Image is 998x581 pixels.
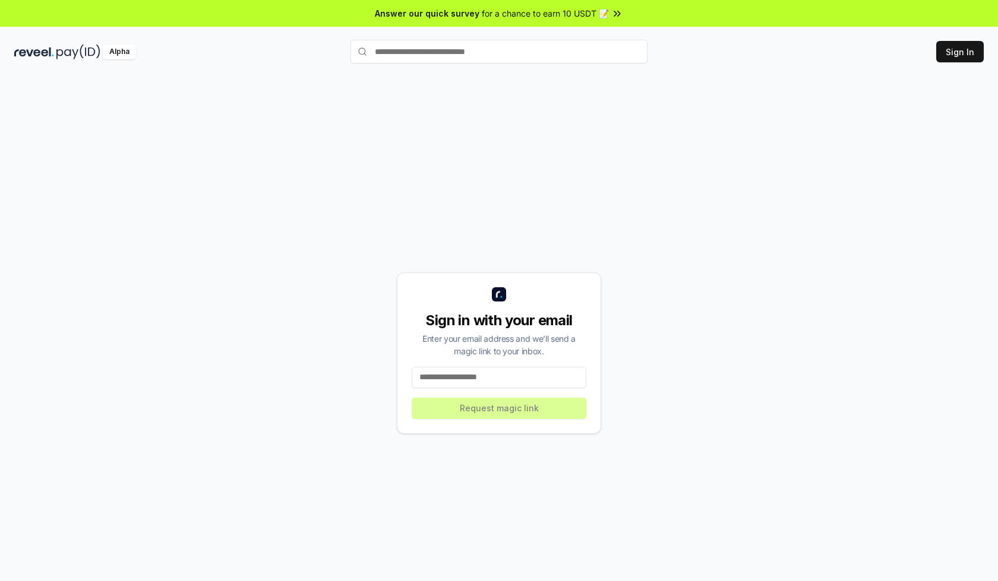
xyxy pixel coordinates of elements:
[14,45,54,59] img: reveel_dark
[412,332,586,357] div: Enter your email address and we’ll send a magic link to your inbox.
[492,287,506,301] img: logo_small
[936,41,984,62] button: Sign In
[482,7,609,20] span: for a chance to earn 10 USDT 📝
[56,45,100,59] img: pay_id
[375,7,479,20] span: Answer our quick survey
[412,311,586,330] div: Sign in with your email
[103,45,136,59] div: Alpha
